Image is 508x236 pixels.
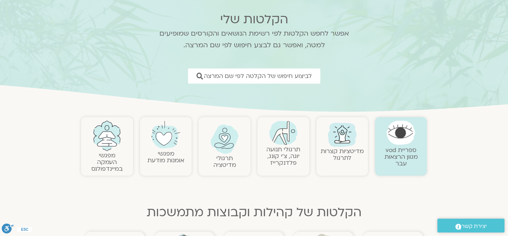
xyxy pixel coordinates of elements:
[321,147,364,162] a: מדיטציות קצרות לתרגול
[150,28,358,51] p: אפשר לחפש הקלטות לפי רשימת הנושאים והקורסים שמופיעים למטה, ואפשר גם לבצע חיפוש לפי שם המרצה.
[385,146,418,168] a: ספריית vodמגוון הרצאות עבר
[91,151,123,173] a: מפגשיהעמקה במיינדפולנס
[266,145,300,167] a: תרגולי תנועהיוגה, צ׳י קונג, פלדנקרייז
[213,154,236,169] a: תרגולימדיטציה
[81,205,427,219] h2: הקלטות של קהילות וקבוצות מתמשכות
[461,222,487,231] span: יצירת קשר
[147,150,184,164] a: מפגשיאומנות מודעת
[437,219,504,232] a: יצירת קשר
[204,73,312,79] span: לביצוע חיפוש של הקלטה לפי שם המרצה
[150,12,358,26] h2: הקלטות שלי
[188,68,320,84] a: לביצוע חיפוש של הקלטה לפי שם המרצה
